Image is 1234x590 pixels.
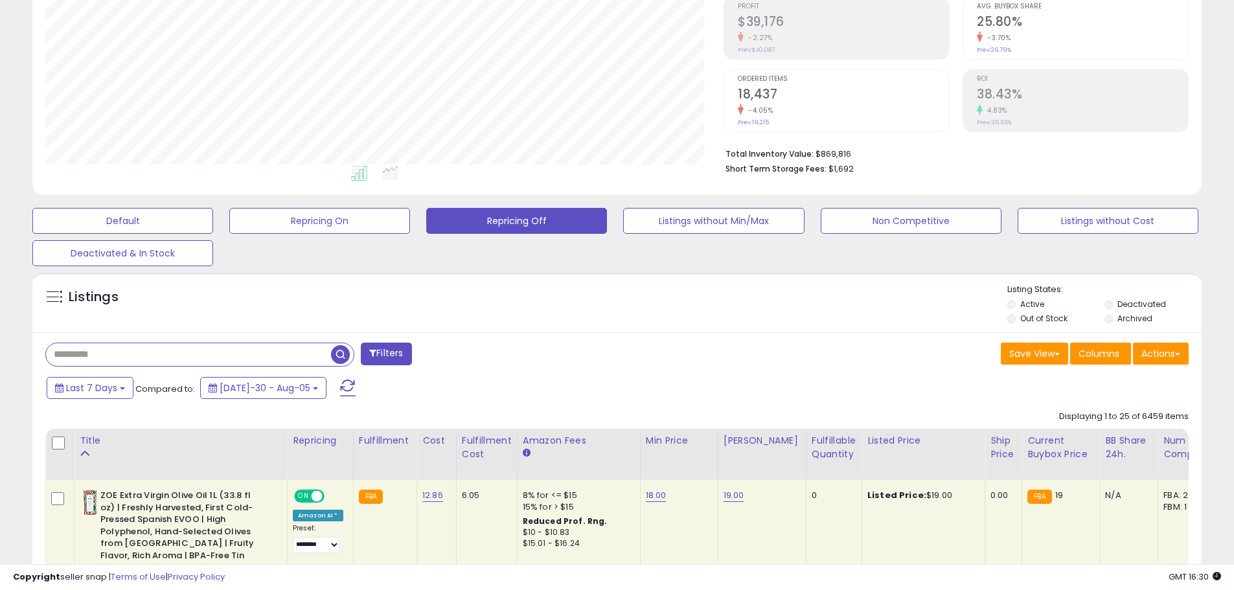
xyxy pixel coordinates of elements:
[744,33,772,43] small: -2.27%
[726,145,1179,161] li: $869,816
[812,490,852,501] div: 0
[977,119,1012,126] small: Prev: 36.66%
[100,490,258,565] b: ZOE Extra Virgin Olive Oil 1L (33.8 fl oz) | Freshly Harvested, First Cold-Pressed Spanish EVOO |...
[426,208,607,234] button: Repricing Off
[168,571,225,583] a: Privacy Policy
[738,119,769,126] small: Prev: 19,215
[1079,347,1119,360] span: Columns
[738,76,949,83] span: Ordered Items
[738,87,949,104] h2: 18,437
[1117,299,1166,310] label: Deactivated
[726,148,814,159] b: Total Inventory Value:
[1169,571,1221,583] span: 2025-08-13 16:30 GMT
[323,491,343,502] span: OFF
[1163,434,1211,461] div: Num of Comp.
[867,489,926,501] b: Listed Price:
[867,434,979,448] div: Listed Price
[523,538,630,549] div: $15.01 - $16.24
[1020,313,1068,324] label: Out of Stock
[200,377,326,399] button: [DATE]-30 - Aug-05
[1059,411,1189,423] div: Displaying 1 to 25 of 6459 items
[724,489,744,502] a: 19.00
[738,3,949,10] span: Profit
[983,33,1011,43] small: -3.70%
[821,208,1001,234] button: Non Competitive
[738,46,775,54] small: Prev: $40,087
[977,87,1188,104] h2: 38.43%
[1027,490,1051,504] small: FBA
[462,490,507,501] div: 6.05
[1163,490,1206,501] div: FBA: 2
[359,434,411,448] div: Fulfillment
[724,434,801,448] div: [PERSON_NAME]
[1163,501,1206,513] div: FBM: 1
[744,106,773,115] small: -4.05%
[977,46,1011,54] small: Prev: 26.79%
[977,76,1188,83] span: ROI
[1001,343,1068,365] button: Save View
[295,491,312,502] span: ON
[828,163,854,175] span: $1,692
[1027,434,1094,461] div: Current Buybox Price
[422,434,451,448] div: Cost
[738,14,949,32] h2: $39,176
[229,208,410,234] button: Repricing On
[13,571,60,583] strong: Copyright
[13,571,225,584] div: seller snap | |
[47,377,133,399] button: Last 7 Days
[1105,490,1148,501] div: N/A
[32,240,213,266] button: Deactivated & In Stock
[32,208,213,234] button: Default
[293,524,343,553] div: Preset:
[135,383,195,395] span: Compared to:
[523,434,635,448] div: Amazon Fees
[462,434,512,461] div: Fulfillment Cost
[66,381,117,394] span: Last 7 Days
[523,490,630,501] div: 8% for <= $15
[983,106,1007,115] small: 4.83%
[111,571,166,583] a: Terms of Use
[977,14,1188,32] h2: 25.80%
[1117,313,1152,324] label: Archived
[69,288,119,306] h5: Listings
[646,489,667,502] a: 18.00
[1007,284,1202,296] p: Listing States:
[867,490,975,501] div: $19.00
[80,434,282,448] div: Title
[990,434,1016,461] div: Ship Price
[726,163,827,174] b: Short Term Storage Fees:
[523,516,608,527] b: Reduced Prof. Rng.
[1055,489,1063,501] span: 19
[1105,434,1152,461] div: BB Share 24h.
[523,448,531,459] small: Amazon Fees.
[293,434,348,448] div: Repricing
[990,490,1012,501] div: 0.00
[623,208,804,234] button: Listings without Min/Max
[523,527,630,538] div: $10 - $10.83
[523,501,630,513] div: 15% for > $15
[359,490,383,504] small: FBA
[83,490,97,516] img: 51t2tGo5PdL._SL40_.jpg
[293,510,343,521] div: Amazon AI *
[1018,208,1198,234] button: Listings without Cost
[977,3,1188,10] span: Avg. Buybox Share
[361,343,411,365] button: Filters
[1020,299,1044,310] label: Active
[812,434,856,461] div: Fulfillable Quantity
[422,489,443,502] a: 12.86
[646,434,713,448] div: Min Price
[220,381,310,394] span: [DATE]-30 - Aug-05
[1070,343,1131,365] button: Columns
[1133,343,1189,365] button: Actions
